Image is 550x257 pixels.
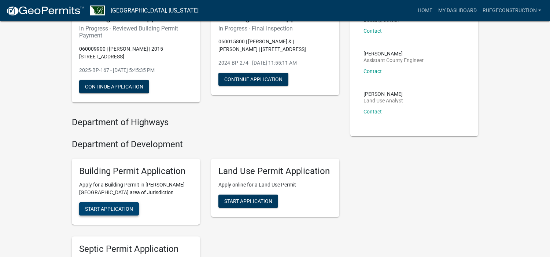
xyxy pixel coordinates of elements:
h5: Septic Permit Application [79,244,193,254]
h4: Department of Highways [72,117,339,128]
p: 060009900 | [PERSON_NAME] | 2015 [STREET_ADDRESS] [79,45,193,61]
p: [PERSON_NAME] [363,51,424,56]
a: Contact [363,68,382,74]
a: RuegeConstruction [480,4,544,18]
a: [GEOGRAPHIC_DATA], [US_STATE] [111,4,199,17]
img: Benton County, Minnesota [90,6,105,15]
a: Home [415,4,435,18]
p: [PERSON_NAME] [363,91,403,97]
h6: In Progress - Final Inspection [218,25,332,32]
h6: In Progress - Reviewed Building Permit Payment [79,25,193,39]
h5: Building Permit Application [79,166,193,177]
p: Assistant County Engineer [363,58,424,63]
button: Continue Application [79,80,149,93]
span: Start Application [224,198,272,204]
a: Contact [363,109,382,115]
a: My Dashboard [435,4,480,18]
p: 060015800 | [PERSON_NAME] & | [PERSON_NAME] | [STREET_ADDRESS] [218,38,332,53]
p: Land Use Analyst [363,98,403,103]
a: Contact [363,28,382,34]
p: Apply for a Building Permit in [PERSON_NAME][GEOGRAPHIC_DATA] area of Jurisdiction [79,181,193,196]
p: Apply online for a Land Use Permit [218,181,332,189]
h5: Land Use Permit Application [218,166,332,177]
button: Continue Application [218,73,288,86]
h4: Department of Development [72,139,339,150]
span: Start Application [85,206,133,212]
button: Start Application [218,195,278,208]
p: 2024-BP-274 - [DATE] 11:55:11 AM [218,59,332,67]
button: Start Application [79,202,139,216]
p: 2025-BP-167 - [DATE] 5:45:35 PM [79,66,193,74]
